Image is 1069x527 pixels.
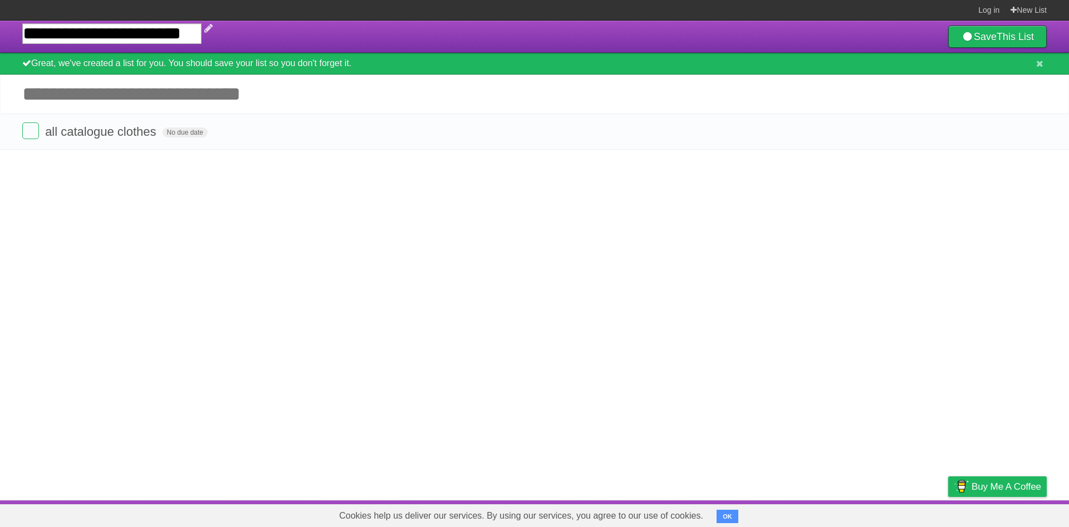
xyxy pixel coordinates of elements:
b: This List [997,31,1034,42]
a: About [800,503,823,524]
a: Buy me a coffee [948,476,1047,497]
a: Suggest a feature [977,503,1047,524]
span: No due date [163,127,208,137]
a: Privacy [934,503,963,524]
span: Buy me a coffee [972,477,1041,496]
button: OK [717,510,738,523]
span: Cookies help us deliver our services. By using our services, you agree to our use of cookies. [328,505,714,527]
a: SaveThis List [948,26,1047,48]
label: Done [22,122,39,139]
span: all catalogue clothes [45,125,159,139]
img: Buy me a coffee [954,477,969,496]
a: Terms [896,503,920,524]
a: Developers [837,503,882,524]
